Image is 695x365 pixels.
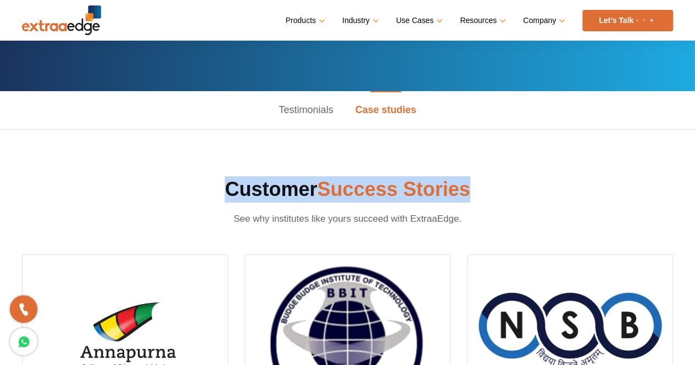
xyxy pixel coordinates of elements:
span: Success Stories [317,178,470,200]
a: Testimonials [268,91,344,129]
a: Let’s Talk [582,10,673,31]
a: Industry [342,13,377,29]
a: Products [286,13,323,29]
h2: Customer [22,176,673,203]
a: Resources [460,13,504,29]
a: Company [523,13,563,29]
a: Use Cases [396,13,441,29]
p: See why institutes like yours succeed with ExtraaEdge. [206,211,489,227]
a: Case studies [344,91,427,129]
